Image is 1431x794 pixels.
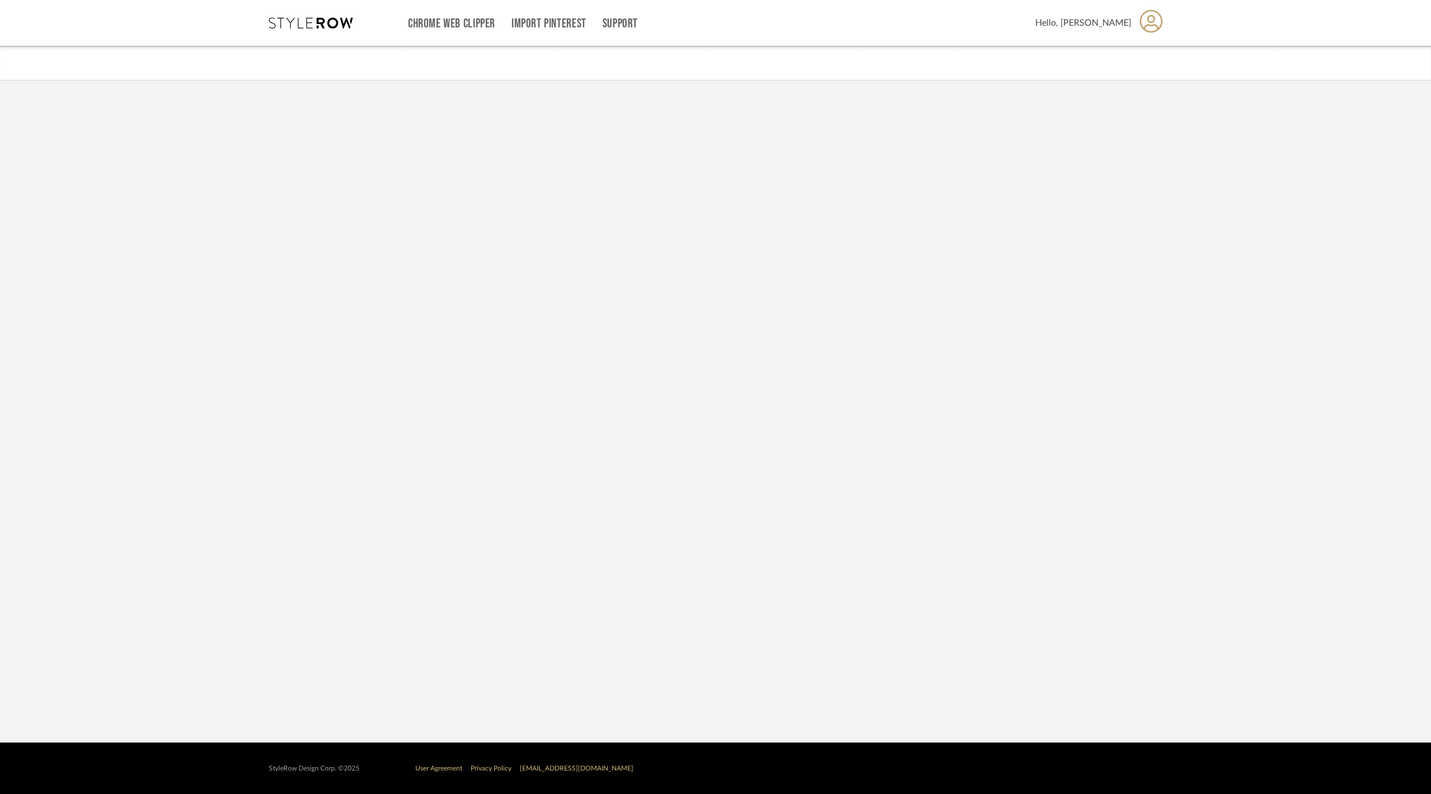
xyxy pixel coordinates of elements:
[269,764,359,773] div: StyleRow Design Corp. ©2025
[511,19,586,29] a: Import Pinterest
[415,765,462,772] a: User Agreement
[603,19,638,29] a: Support
[520,765,633,772] a: [EMAIL_ADDRESS][DOMAIN_NAME]
[408,19,495,29] a: Chrome Web Clipper
[471,765,511,772] a: Privacy Policy
[1035,16,1131,30] span: Hello, [PERSON_NAME]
